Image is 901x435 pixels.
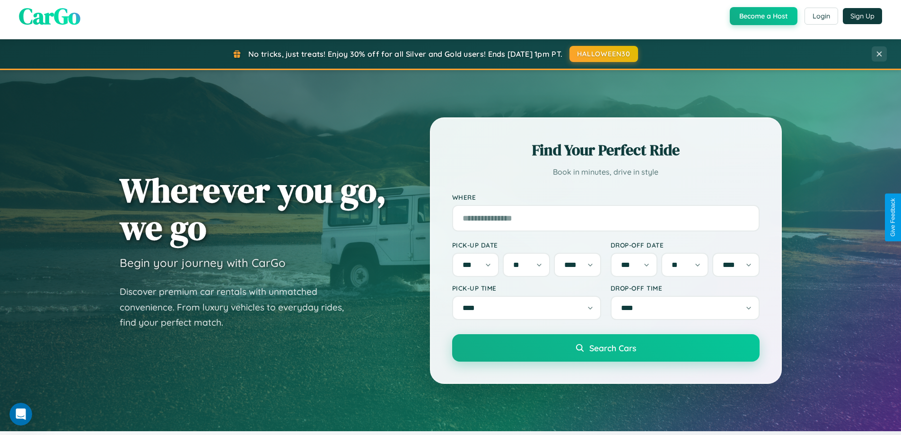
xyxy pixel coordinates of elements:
button: Become a Host [730,7,797,25]
label: Pick-up Time [452,284,601,292]
span: Search Cars [589,343,636,353]
span: CarGo [19,0,80,32]
p: Book in minutes, drive in style [452,165,760,179]
label: Where [452,193,760,201]
button: Login [805,8,838,25]
button: Sign Up [843,8,882,24]
button: Search Cars [452,334,760,362]
p: Discover premium car rentals with unmatched convenience. From luxury vehicles to everyday rides, ... [120,284,356,330]
button: HALLOWEEN30 [569,46,638,62]
label: Drop-off Time [611,284,760,292]
h3: Begin your journey with CarGo [120,256,286,270]
span: No tricks, just treats! Enjoy 30% off for all Silver and Gold users! Ends [DATE] 1pm PT. [248,49,562,59]
h1: Wherever you go, we go [120,171,386,246]
div: Give Feedback [890,198,896,237]
h2: Find Your Perfect Ride [452,140,760,160]
label: Pick-up Date [452,241,601,249]
iframe: Intercom live chat [9,403,32,426]
label: Drop-off Date [611,241,760,249]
